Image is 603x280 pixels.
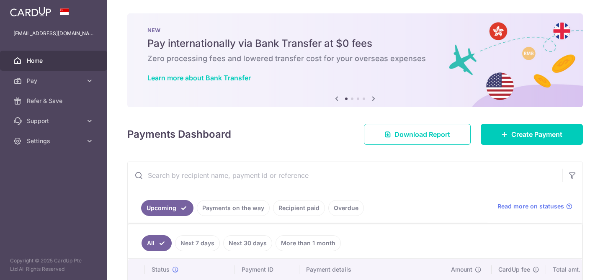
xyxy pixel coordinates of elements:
h4: Payments Dashboard [127,127,231,142]
img: Bank transfer banner [127,13,583,107]
input: Search by recipient name, payment id or reference [128,162,562,189]
span: Pay [27,77,82,85]
a: Upcoming [141,200,193,216]
a: Recipient paid [273,200,325,216]
img: CardUp [10,7,51,17]
span: Support [27,117,82,125]
a: More than 1 month [276,235,341,251]
span: Create Payment [511,129,562,139]
span: Status [152,265,170,274]
span: Download Report [394,129,450,139]
span: Amount [451,265,472,274]
a: Overdue [328,200,364,216]
a: Read more on statuses [497,202,572,211]
span: CardUp fee [498,265,530,274]
a: Payments on the way [197,200,270,216]
span: Home [27,57,82,65]
a: Create Payment [481,124,583,145]
a: Download Report [364,124,471,145]
a: Next 7 days [175,235,220,251]
span: Settings [27,137,82,145]
h6: Zero processing fees and lowered transfer cost for your overseas expenses [147,54,563,64]
span: Refer & Save [27,97,82,105]
a: Learn more about Bank Transfer [147,74,251,82]
a: Next 30 days [223,235,272,251]
p: NEW [147,27,563,33]
span: Read more on statuses [497,202,564,211]
h5: Pay internationally via Bank Transfer at $0 fees [147,37,563,50]
iframe: Opens a widget where you can find more information [549,255,595,276]
p: [EMAIL_ADDRESS][DOMAIN_NAME] [13,29,94,38]
a: All [142,235,172,251]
